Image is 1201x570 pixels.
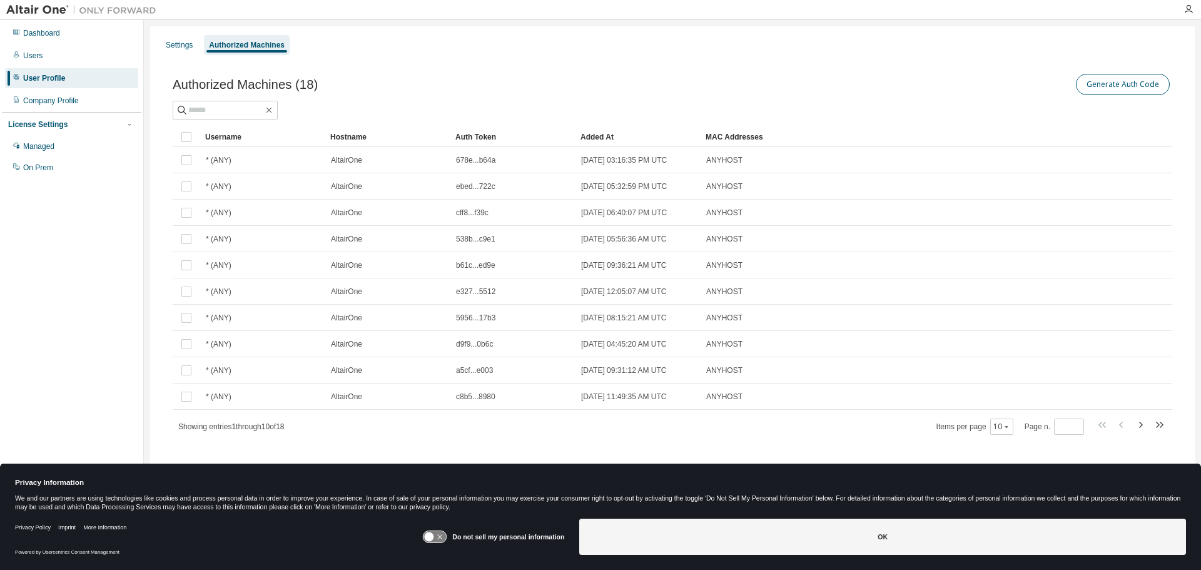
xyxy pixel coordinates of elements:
span: [DATE] 12:05:07 AM UTC [581,287,667,297]
span: * (ANY) [206,260,231,270]
div: Auth Token [455,127,570,147]
div: License Settings [8,120,68,130]
div: Users [23,51,43,61]
div: Username [205,127,320,147]
button: 10 [993,422,1010,432]
span: [DATE] 09:31:12 AM UTC [581,365,667,375]
span: [DATE] 09:36:21 AM UTC [581,260,667,270]
div: Dashboard [23,28,60,38]
span: ANYHOST [706,181,742,191]
span: Authorized Machines (18) [173,78,318,92]
span: * (ANY) [206,339,231,349]
span: AltairOne [331,339,362,349]
span: 538b...c9e1 [456,234,495,244]
span: * (ANY) [206,234,231,244]
span: AltairOne [331,155,362,165]
img: Altair One [6,4,163,16]
span: a5cf...e003 [456,365,493,375]
span: [DATE] 08:15:21 AM UTC [581,313,667,323]
div: Authorized Machines [209,40,285,50]
span: * (ANY) [206,155,231,165]
span: AltairOne [331,208,362,218]
span: [DATE] 05:56:36 AM UTC [581,234,667,244]
span: c8b5...8980 [456,392,495,402]
span: * (ANY) [206,287,231,297]
span: ANYHOST [706,234,742,244]
span: [DATE] 06:40:07 PM UTC [581,208,667,218]
span: ANYHOST [706,287,742,297]
div: Hostname [330,127,445,147]
span: 678e...b64a [456,155,495,165]
span: AltairOne [331,365,362,375]
span: AltairOne [331,287,362,297]
span: ANYHOST [706,313,742,323]
span: AltairOne [331,392,362,402]
span: AltairOne [331,234,362,244]
span: e327...5512 [456,287,495,297]
span: Showing entries 1 through 10 of 18 [178,422,285,431]
div: On Prem [23,163,53,173]
span: * (ANY) [206,392,231,402]
span: Items per page [936,419,1013,435]
span: * (ANY) [206,181,231,191]
span: ANYHOST [706,208,742,218]
span: [DATE] 05:32:59 PM UTC [581,181,667,191]
div: Company Profile [23,96,79,106]
button: Generate Auth Code [1076,74,1170,95]
span: b61c...ed9e [456,260,495,270]
span: * (ANY) [206,365,231,375]
span: 5956...17b3 [456,313,495,323]
span: * (ANY) [206,208,231,218]
span: [DATE] 04:45:20 AM UTC [581,339,667,349]
span: ANYHOST [706,365,742,375]
span: ebed...722c [456,181,495,191]
span: [DATE] 03:16:35 PM UTC [581,155,667,165]
span: ANYHOST [706,339,742,349]
span: AltairOne [331,260,362,270]
div: MAC Addresses [706,127,1041,147]
span: ANYHOST [706,260,742,270]
span: d9f9...0b6c [456,339,493,349]
div: Settings [166,40,193,50]
span: cff8...f39c [456,208,489,218]
span: [DATE] 11:49:35 AM UTC [581,392,667,402]
span: * (ANY) [206,313,231,323]
span: ANYHOST [706,392,742,402]
span: Page n. [1025,419,1084,435]
span: AltairOne [331,313,362,323]
div: Added At [580,127,696,147]
div: Managed [23,141,54,151]
span: AltairOne [331,181,362,191]
span: ANYHOST [706,155,742,165]
div: User Profile [23,73,65,83]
